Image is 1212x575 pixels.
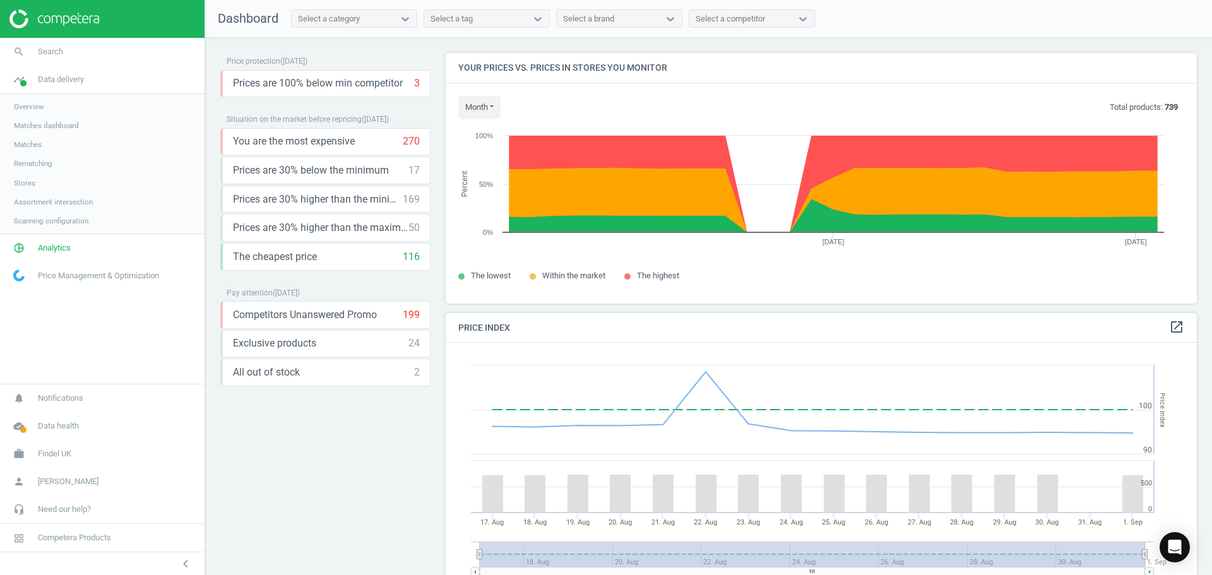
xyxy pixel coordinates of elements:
[38,270,159,282] span: Price Management & Optimization
[780,518,803,526] tspan: 24. Aug
[1110,102,1178,113] p: Total products:
[637,271,679,280] span: The highest
[737,518,760,526] tspan: 23. Aug
[696,13,765,25] div: Select a competitor
[408,221,420,235] div: 50
[403,134,420,148] div: 270
[403,193,420,206] div: 169
[7,386,31,410] i: notifications
[14,216,88,226] span: Scanning configuration
[1169,319,1184,336] a: open_in_new
[460,170,469,197] tspan: Percent
[14,139,42,150] span: Matches
[1169,319,1184,335] i: open_in_new
[170,555,201,572] button: chevron_left
[7,68,31,92] i: timeline
[479,181,493,188] text: 50%
[233,221,408,235] span: Prices are 30% higher than the maximal
[362,115,389,124] span: ( [DATE] )
[403,308,420,322] div: 199
[471,271,511,280] span: The lowest
[908,518,931,526] tspan: 27. Aug
[480,518,504,526] tspan: 17. Aug
[9,9,99,28] img: ajHJNr6hYgQAAAAASUVORK5CYII=
[233,163,389,177] span: Prices are 30% below the minimum
[7,470,31,494] i: person
[403,250,420,264] div: 116
[38,242,71,254] span: Analytics
[14,121,79,131] span: Matches dashboard
[542,271,605,280] span: Within the market
[38,504,91,515] span: Need our help?
[1147,558,1167,566] tspan: 1. Sep
[1143,446,1152,454] text: 90
[865,518,888,526] tspan: 26. Aug
[563,13,614,25] div: Select a brand
[1125,238,1147,246] tspan: [DATE]
[1160,532,1190,562] div: Open Intercom Messenger
[7,414,31,438] i: cloud_done
[218,11,278,26] span: Dashboard
[1035,518,1059,526] tspan: 30. Aug
[950,518,973,526] tspan: 28. Aug
[1078,518,1102,526] tspan: 31. Aug
[233,365,300,379] span: All out of stock
[408,163,420,177] div: 17
[233,336,316,350] span: Exclusive products
[38,532,111,543] span: Competera Products
[227,57,280,66] span: Price protection
[446,53,1197,83] h4: Your prices vs. prices in stores you monitor
[7,442,31,466] i: work
[14,178,35,188] span: Stores
[1165,102,1178,112] b: 739
[1158,393,1167,427] tspan: Price Index
[7,40,31,64] i: search
[458,96,501,119] button: month
[475,132,493,139] text: 100%
[1139,401,1152,410] text: 100
[38,476,98,487] span: [PERSON_NAME]
[7,497,31,521] i: headset_mic
[38,46,63,57] span: Search
[651,518,675,526] tspan: 21. Aug
[38,448,71,459] span: Findel UK
[446,313,1197,343] h4: Price Index
[298,13,360,25] div: Select a category
[414,76,420,90] div: 3
[993,518,1016,526] tspan: 29. Aug
[13,270,25,282] img: wGWNvw8QSZomAAAAABJRU5ErkJggg==
[233,308,377,322] span: Competitors Unanswered Promo
[694,518,717,526] tspan: 22. Aug
[233,134,355,148] span: You are the most expensive
[523,518,547,526] tspan: 18. Aug
[7,236,31,260] i: pie_chart_outlined
[233,76,403,90] span: Prices are 100% below min competitor
[178,556,193,571] i: chevron_left
[233,250,317,264] span: The cheapest price
[227,288,273,297] span: Pay attention
[14,158,52,169] span: Rematching
[1141,479,1152,487] text: 500
[1148,505,1152,513] text: 0
[233,193,403,206] span: Prices are 30% higher than the minimum
[408,336,420,350] div: 24
[14,102,44,112] span: Overview
[38,74,84,85] span: Data delivery
[822,518,845,526] tspan: 25. Aug
[273,288,300,297] span: ( [DATE] )
[280,57,307,66] span: ( [DATE] )
[431,13,473,25] div: Select a tag
[38,393,83,404] span: Notifications
[1123,518,1143,526] tspan: 1. Sep
[823,238,845,246] tspan: [DATE]
[609,518,632,526] tspan: 20. Aug
[483,228,493,236] text: 0%
[14,197,93,207] span: Assortment intersection
[227,115,362,124] span: Situation on the market before repricing
[38,420,79,432] span: Data health
[566,518,590,526] tspan: 19. Aug
[414,365,420,379] div: 2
